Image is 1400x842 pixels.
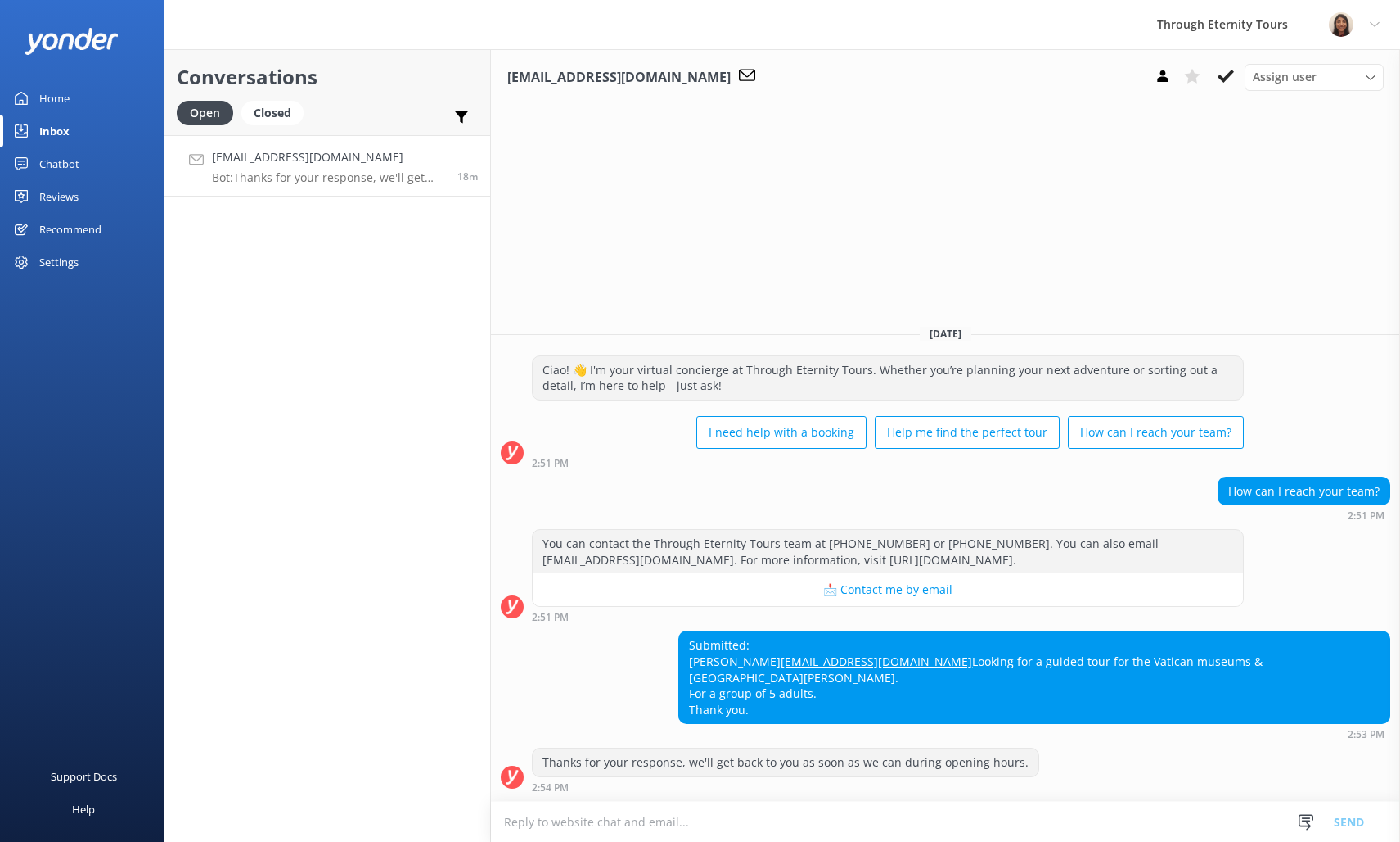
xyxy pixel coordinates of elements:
[1218,509,1390,521] div: Sep 12 2025 02:51pm (UTC +02:00) Europe/Amsterdam
[875,416,1060,449] button: Help me find the perfect tour
[241,103,312,121] a: Closed
[532,781,1039,793] div: Sep 12 2025 02:54pm (UTC +02:00) Europe/Amsterdam
[1218,478,1389,505] div: How can I reach your team?
[532,783,569,793] strong: 2:54 PM
[532,457,1244,469] div: Sep 12 2025 02:51pm (UTC +02:00) Europe/Amsterdam
[177,61,478,93] h2: Conversations
[532,459,569,469] strong: 2:51 PM
[39,180,79,213] div: Reviews
[164,135,490,197] a: [EMAIL_ADDRESS][DOMAIN_NAME]Bot:Thanks for your response, we'll get back to you as soon as we can...
[72,793,95,826] div: Help
[533,356,1243,400] div: Ciao! 👋 I'm your virtual concierge at Through Eternity Tours. Whether you’re planning your next a...
[781,654,972,669] a: [EMAIL_ADDRESS][DOMAIN_NAME]
[39,213,101,246] div: Recommend
[532,611,1244,622] div: Sep 12 2025 02:51pm (UTC +02:00) Europe/Amsterdam
[212,148,445,166] h4: [EMAIL_ADDRESS][DOMAIN_NAME]
[507,67,731,88] h3: [EMAIL_ADDRESS][DOMAIN_NAME]
[679,631,1389,723] div: Submitted: [PERSON_NAME] Looking for a guided tour for the Vatican museums & [GEOGRAPHIC_DATA][PE...
[1068,416,1244,449] button: How can I reach your team?
[1253,68,1317,86] span: Assign user
[39,82,70,115] div: Home
[39,147,79,180] div: Chatbot
[1348,511,1384,521] strong: 2:51 PM
[696,416,867,449] button: I need help with a booking
[533,530,1243,573] div: You can contact the Through Eternity Tours team at [PHONE_NUMBER] or [PHONE_NUMBER]. You can also...
[533,749,1038,776] div: Thanks for your response, we'll get back to you as soon as we can during opening hours.
[457,170,478,183] span: Sep 12 2025 02:53pm (UTC +02:00) Europe/Amsterdam
[212,170,445,185] p: Bot: Thanks for your response, we'll get back to you as soon as we can during opening hours.
[1329,12,1353,37] img: 725-1755267273.png
[1348,730,1384,740] strong: 2:53 PM
[920,327,971,341] span: [DATE]
[241,101,304,125] div: Closed
[25,28,119,55] img: yonder-white-logo.png
[532,613,569,622] strong: 2:51 PM
[1245,64,1384,90] div: Assign User
[533,573,1243,606] button: 📩 Contact me by email
[177,103,241,121] a: Open
[177,101,233,125] div: Open
[51,760,117,793] div: Support Docs
[39,246,79,278] div: Settings
[39,115,70,147] div: Inbox
[678,728,1390,740] div: Sep 12 2025 02:53pm (UTC +02:00) Europe/Amsterdam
